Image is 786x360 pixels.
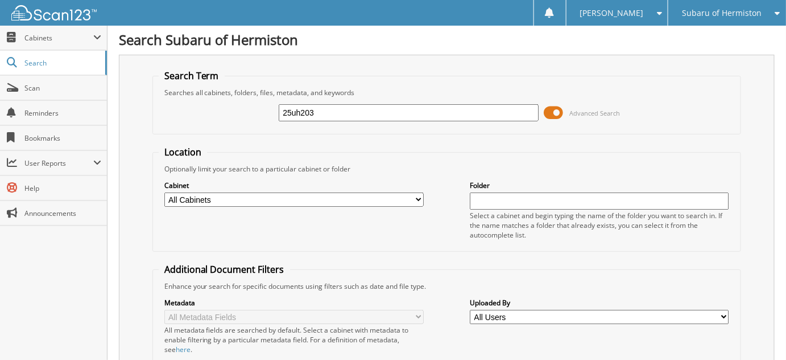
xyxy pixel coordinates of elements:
legend: Search Term [159,69,225,82]
div: Enhance your search for specific documents using filters such as date and file type. [159,281,735,291]
span: Bookmarks [24,133,101,143]
span: Announcements [24,208,101,218]
h1: Search Subaru of Hermiston [119,30,775,49]
div: All metadata fields are searched by default. Select a cabinet with metadata to enable filtering b... [164,325,424,354]
label: Metadata [164,298,424,308]
span: Search [24,58,100,68]
span: Reminders [24,108,101,118]
div: Searches all cabinets, folders, files, metadata, and keywords [159,88,735,97]
label: Uploaded By [470,298,729,308]
span: Scan [24,83,101,93]
legend: Location [159,146,207,158]
legend: Additional Document Filters [159,263,290,276]
label: Folder [470,181,729,190]
div: Optionally limit your search to a particular cabinet or folder [159,164,735,174]
a: here [176,345,191,354]
span: Advanced Search [570,109,620,117]
span: Help [24,183,101,193]
span: Cabinets [24,33,93,43]
img: scan123-logo-white.svg [11,5,97,21]
span: Subaru of Hermiston [682,10,762,17]
iframe: Chat Widget [729,305,786,360]
span: User Reports [24,158,93,168]
label: Cabinet [164,181,424,190]
div: Select a cabinet and begin typing the name of the folder you want to search in. If the name match... [470,211,729,240]
span: [PERSON_NAME] [580,10,644,17]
